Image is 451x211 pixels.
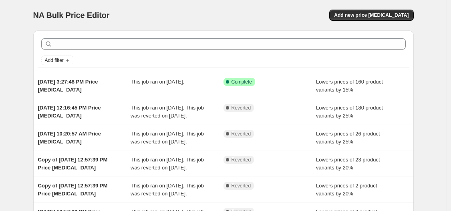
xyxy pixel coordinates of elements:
span: [DATE] 3:27:48 PM Price [MEDICAL_DATA] [38,79,98,93]
span: [DATE] 10:20:57 AM Price [MEDICAL_DATA] [38,131,101,145]
span: Reverted [232,157,251,163]
span: [DATE] 12:16:45 PM Price [MEDICAL_DATA] [38,105,101,119]
span: Copy of [DATE] 12:57:39 PM Price [MEDICAL_DATA] [38,157,108,171]
span: Lowers prices of 180 product variants by 25% [316,105,383,119]
span: Lowers prices of 2 product variants by 20% [316,183,377,197]
button: Add filter [41,56,73,65]
span: Add new price [MEDICAL_DATA] [334,12,409,18]
span: This job ran on [DATE]. This job was reverted on [DATE]. [131,105,204,119]
span: This job ran on [DATE]. [131,79,184,85]
span: Lowers prices of 160 product variants by 15% [316,79,383,93]
span: NA Bulk Price Editor [33,11,110,20]
span: Copy of [DATE] 12:57:39 PM Price [MEDICAL_DATA] [38,183,108,197]
span: Lowers prices of 23 product variants by 20% [316,157,380,171]
span: Reverted [232,105,251,111]
span: Complete [232,79,252,85]
span: Reverted [232,183,251,189]
button: Add new price [MEDICAL_DATA] [329,10,413,21]
span: Add filter [45,57,64,64]
span: This job ran on [DATE]. This job was reverted on [DATE]. [131,131,204,145]
span: Lowers prices of 26 product variants by 25% [316,131,380,145]
span: This job ran on [DATE]. This job was reverted on [DATE]. [131,157,204,171]
span: Reverted [232,131,251,137]
span: This job ran on [DATE]. This job was reverted on [DATE]. [131,183,204,197]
